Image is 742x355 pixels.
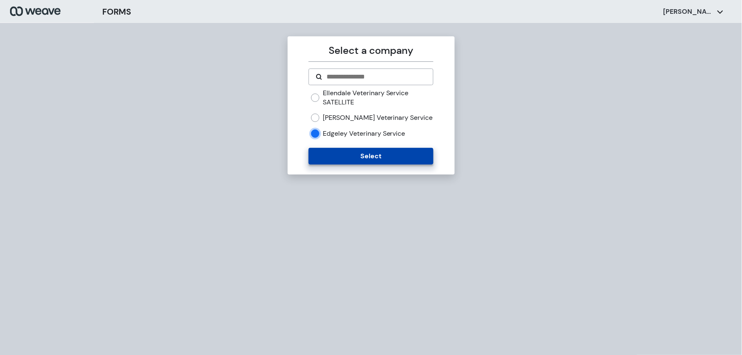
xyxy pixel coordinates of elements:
[323,113,433,122] label: [PERSON_NAME] Veterinary Service
[323,89,433,106] label: Ellendale Veterinary Service SATELLITE
[323,129,405,138] label: Edgeley Veterinary Service
[663,7,714,16] p: [PERSON_NAME]
[309,148,433,165] button: Select
[326,72,426,82] input: Search
[309,43,433,58] p: Select a company
[102,5,131,18] h3: FORMS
